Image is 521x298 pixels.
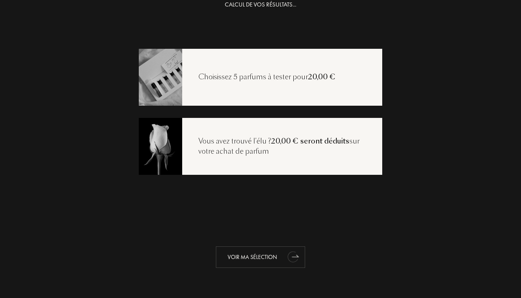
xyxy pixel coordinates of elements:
[182,136,382,157] div: Vous avez trouvé l'élu ? sur votre achat de parfum
[138,48,182,106] img: recoload1.png
[271,136,349,146] span: 20,00 € seront déduits
[285,248,301,265] div: animation
[182,72,352,83] div: Choisissez 5 parfums à tester pour
[308,72,336,82] span: 20,00 €
[138,117,182,175] img: recoload3.png
[216,246,305,268] div: Voir ma sélection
